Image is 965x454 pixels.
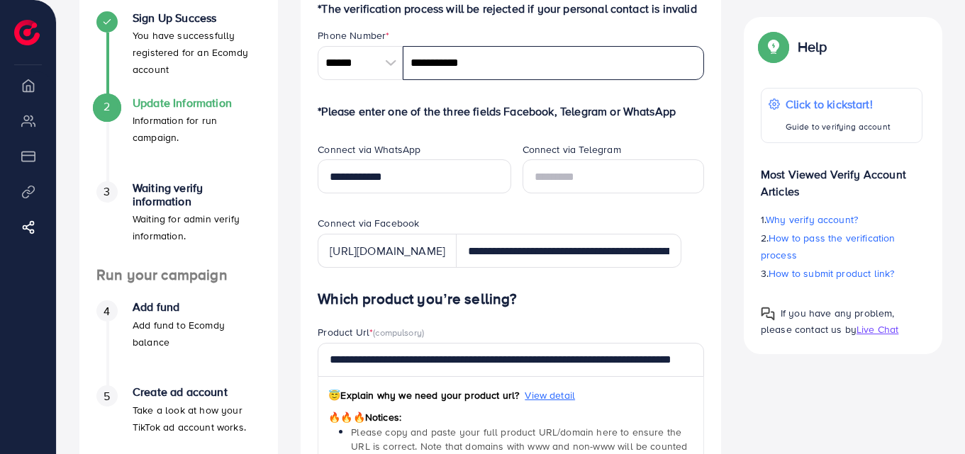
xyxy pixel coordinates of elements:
[133,27,261,78] p: You have successfully registered for an Ecomdy account
[761,307,775,321] img: Popup guide
[318,216,419,230] label: Connect via Facebook
[786,118,891,135] p: Guide to verifying account
[761,306,895,336] span: If you have any problem, please contact us by
[133,402,261,436] p: Take a look at how your TikTok ad account works.
[133,181,261,208] h4: Waiting verify information
[905,390,954,443] iframe: Chat
[761,34,786,59] img: Popup guide
[373,326,424,339] span: (compulsory)
[104,388,110,404] span: 5
[328,388,340,402] span: 😇
[761,154,922,200] p: Most Viewed Verify Account Articles
[133,317,261,351] p: Add fund to Ecomdy balance
[79,11,278,96] li: Sign Up Success
[79,300,278,385] li: Add fund
[525,388,575,402] span: View detail
[133,300,261,314] h4: Add fund
[769,266,894,280] span: How to submit product link?
[523,142,621,157] label: Connect via Telegram
[318,103,704,120] p: *Please enter one of the three fields Facebook, Telegram or WhatsApp
[328,410,401,424] span: Notices:
[318,325,424,339] label: Product Url
[318,290,704,308] h4: Which product you’re selling?
[104,183,110,200] span: 3
[328,410,364,424] span: 🔥🔥🔥
[761,229,922,263] p: 2.
[766,212,858,227] span: Why verify account?
[761,231,896,262] span: How to pass the verification process
[318,28,389,42] label: Phone Number
[79,181,278,266] li: Waiting verify information
[14,20,40,45] img: logo
[79,96,278,181] li: Update Information
[328,388,519,402] span: Explain why we need your product url?
[857,322,898,336] span: Live Chat
[798,38,827,55] p: Help
[133,112,261,146] p: Information for run campaign.
[133,96,261,110] h4: Update Information
[786,96,891,113] p: Click to kickstart!
[79,266,278,284] h4: Run your campaign
[318,234,457,268] div: [URL][DOMAIN_NAME]
[133,11,261,25] h4: Sign Up Success
[761,265,922,282] p: 3.
[133,210,261,244] p: Waiting for admin verify information.
[104,98,110,115] span: 2
[761,211,922,228] p: 1.
[318,142,420,157] label: Connect via WhatsApp
[104,303,110,319] span: 4
[133,385,261,399] h4: Create ad account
